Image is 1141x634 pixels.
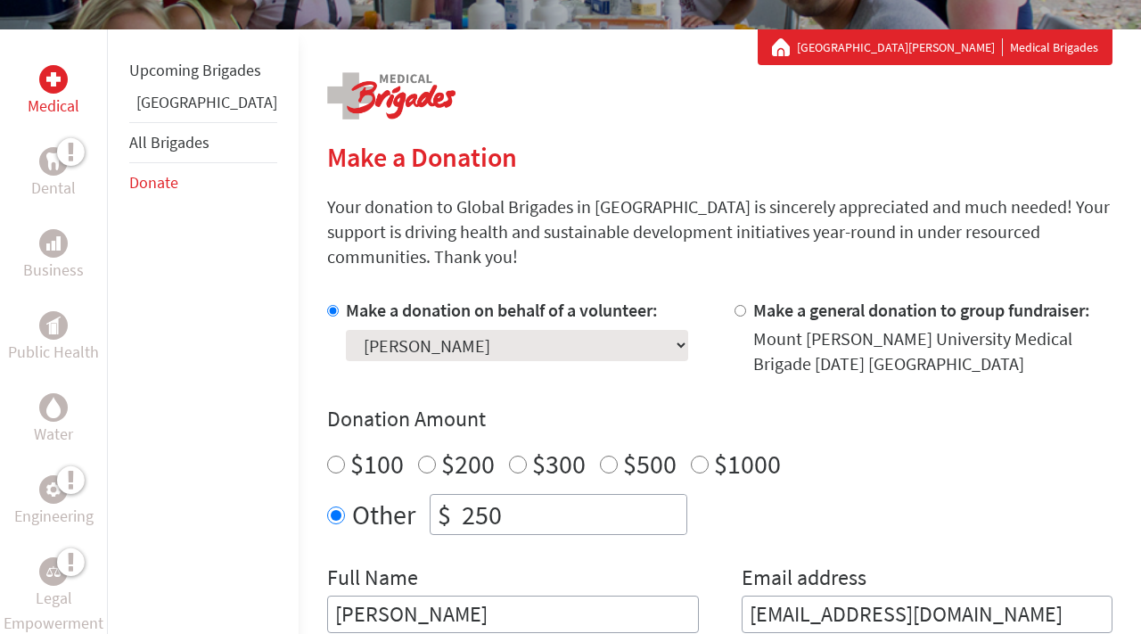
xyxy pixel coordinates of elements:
label: $300 [532,447,586,481]
li: Guatemala [129,90,277,122]
img: Business [46,236,61,251]
li: Donate [129,163,277,202]
a: All Brigades [129,132,209,152]
div: Legal Empowerment [39,557,68,586]
label: $100 [350,447,404,481]
a: [GEOGRAPHIC_DATA] [136,92,277,112]
h2: Make a Donation [327,141,1112,173]
h4: Donation Amount [327,405,1112,433]
p: Business [23,258,84,283]
label: Make a donation on behalf of a volunteer: [346,299,658,321]
a: MedicalMedical [28,65,79,119]
input: Enter Full Name [327,596,699,633]
div: Medical Brigades [772,38,1098,56]
a: Upcoming Brigades [129,60,261,80]
img: Public Health [46,317,61,334]
label: $200 [441,447,495,481]
div: Mount [PERSON_NAME] University Medical Brigade [DATE] [GEOGRAPHIC_DATA] [753,326,1113,376]
img: Legal Empowerment [46,566,61,577]
label: Full Name [327,564,418,596]
div: Water [39,393,68,422]
p: Dental [31,176,76,201]
label: $500 [623,447,677,481]
div: Medical [39,65,68,94]
label: Make a general donation to group fundraiser: [753,299,1090,321]
a: Public HealthPublic Health [8,311,99,365]
a: [GEOGRAPHIC_DATA][PERSON_NAME] [797,38,1003,56]
p: Public Health [8,340,99,365]
a: DentalDental [31,147,76,201]
label: Other [352,494,415,535]
input: Enter Amount [458,495,686,534]
p: Engineering [14,504,94,529]
div: $ [431,495,458,534]
li: All Brigades [129,122,277,163]
p: Your donation to Global Brigades in [GEOGRAPHIC_DATA] is sincerely appreciated and much needed! Y... [327,194,1112,269]
a: BusinessBusiness [23,229,84,283]
input: Your Email [742,596,1113,633]
label: Email address [742,564,866,596]
a: EngineeringEngineering [14,475,94,529]
img: Dental [46,152,61,169]
a: Donate [129,172,178,193]
label: $1000 [714,447,781,481]
img: Water [46,397,61,417]
img: Engineering [46,482,61,497]
div: Public Health [39,311,68,340]
a: WaterWater [34,393,73,447]
p: Medical [28,94,79,119]
li: Upcoming Brigades [129,51,277,90]
div: Business [39,229,68,258]
div: Dental [39,147,68,176]
img: Medical [46,72,61,86]
div: Engineering [39,475,68,504]
img: logo-medical.png [327,72,456,119]
p: Water [34,422,73,447]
